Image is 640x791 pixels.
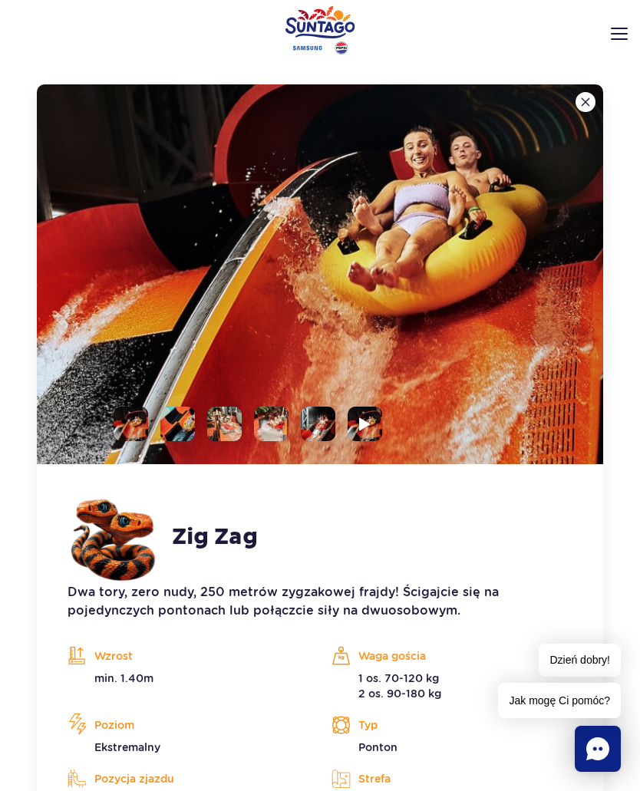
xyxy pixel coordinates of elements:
p: Pozycja zjazdu [68,767,308,790]
p: Strefa [332,767,572,790]
p: Ekstremalny [68,740,308,755]
p: Poziom [68,714,308,737]
span: Dzień dobry! [539,644,621,677]
h2: Zig Zag [172,523,258,551]
span: Jak mogę Ci pomóc? [498,683,621,718]
p: 1 os. 70-120 kg 2 os. 90-180 kg [332,671,572,701]
p: Dwa tory, zero nudy, 250 metrów zygzakowej frajdy! Ścigajcie się na pojedynczych pontonach lub po... [68,583,572,620]
img: 683e9d18e24cb188547945.png [68,491,160,583]
img: Zig Zag [37,84,603,464]
p: Ponton [332,740,572,755]
img: Open menu [611,28,628,40]
p: Typ [332,714,572,737]
p: Waga gościa [332,644,572,667]
a: Park of Poland [285,5,355,54]
p: min. 1.40m [68,671,308,686]
div: Chat [575,726,621,772]
p: Wzrost [68,644,308,667]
